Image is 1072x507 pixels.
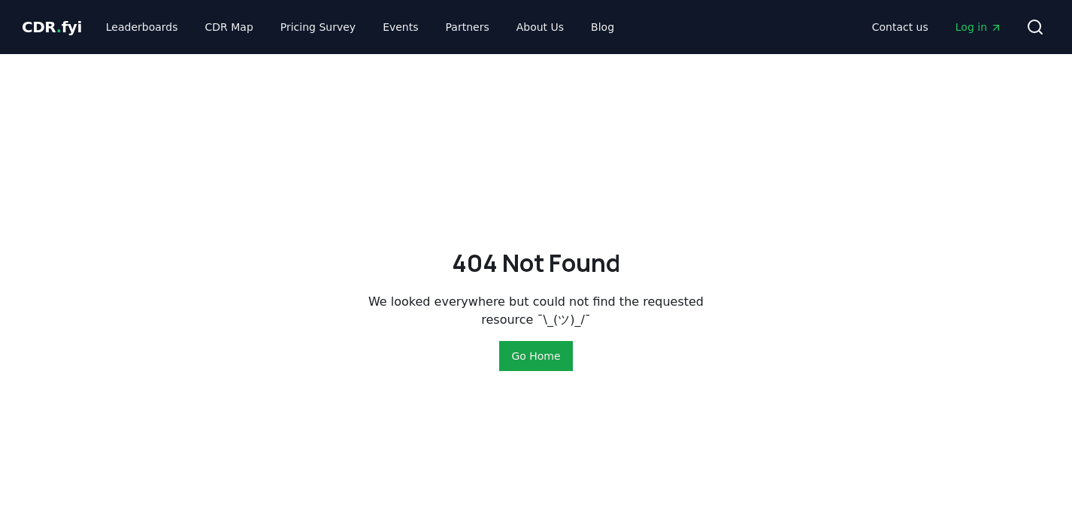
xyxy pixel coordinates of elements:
a: Pricing Survey [268,14,368,41]
a: Contact us [860,14,940,41]
nav: Main [860,14,1014,41]
a: Events [371,14,430,41]
button: Go Home [499,341,572,371]
a: Blog [579,14,626,41]
a: About Us [504,14,576,41]
span: CDR fyi [22,18,82,36]
span: . [56,18,62,36]
h2: 404 Not Found [452,245,620,281]
nav: Main [94,14,626,41]
a: CDR Map [193,14,265,41]
a: Leaderboards [94,14,190,41]
span: Log in [955,20,1002,35]
p: We looked everywhere but could not find the requested resource ¯\_(ツ)_/¯ [368,293,704,329]
a: CDR.fyi [22,17,82,38]
a: Log in [943,14,1014,41]
a: Partners [434,14,501,41]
